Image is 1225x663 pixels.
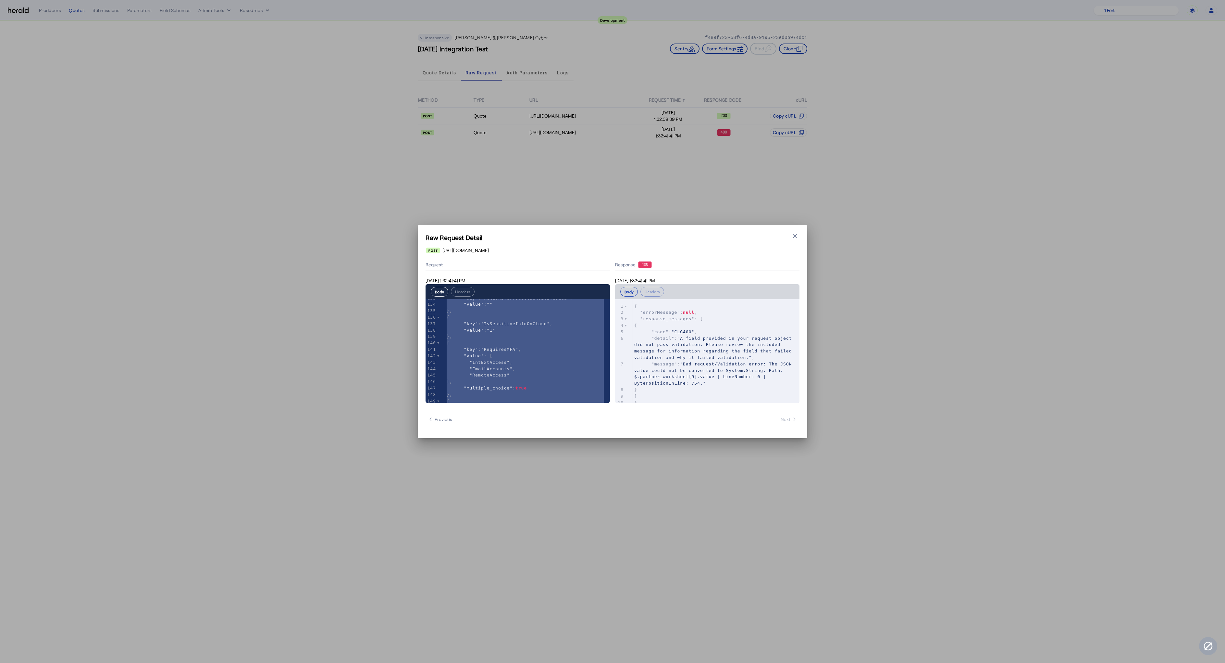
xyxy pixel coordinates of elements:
span: , [447,360,513,365]
div: 9 [615,393,625,400]
div: 7 [615,361,625,367]
span: : [447,386,527,390]
span: } [634,387,637,392]
span: ] [634,394,637,399]
span: [URL][DOMAIN_NAME] [442,247,489,254]
div: 147 [426,385,437,391]
span: : [ [634,316,703,321]
div: 137 [426,321,437,327]
div: 6 [615,335,625,342]
div: 140 [426,340,437,346]
span: : , [634,310,697,315]
div: 141 [426,346,437,353]
span: { [447,340,450,345]
div: 149 [426,398,437,404]
button: Previous [426,414,455,425]
span: [DATE] 1:32:41:41 PM [615,278,655,283]
span: "CLG400" [672,329,695,334]
span: : , [447,296,573,300]
span: null [683,310,694,315]
span: { [634,304,637,309]
span: "RemoteAccess" [470,373,510,377]
span: "A field provided in your request object did not pass validation. Please review the included mess... [634,336,795,360]
div: 5 [615,329,625,335]
button: Headers [451,287,475,297]
div: 144 [426,366,437,372]
div: 3 [615,316,625,322]
span: "" [487,302,493,307]
span: "key" [464,321,478,326]
span: "errorMessage" [640,310,680,315]
h1: Raw Request Detail [426,233,799,242]
div: 148 [426,391,437,398]
span: "key" [464,347,478,352]
span: }, [447,334,452,339]
span: : [447,302,492,307]
span: "ActionsToProtectSensitiveData" [481,296,570,300]
span: }, [447,308,452,313]
span: : , [634,336,795,360]
span: "value" [464,353,484,358]
span: true [515,386,527,390]
span: : , [447,347,521,352]
span: "IntExtAccess" [470,360,510,365]
span: "response_messages" [640,316,695,321]
span: : [ [447,353,492,358]
span: , [447,366,515,371]
span: : , [447,321,553,326]
div: 135 [426,308,437,314]
div: 1 [615,303,625,310]
div: 134 [426,301,437,308]
div: 138 [426,327,437,334]
button: Headers [640,287,664,297]
span: ], [447,379,452,384]
div: 10 [615,400,625,406]
div: 8 [615,387,625,393]
span: Next [781,416,797,423]
span: "value" [464,302,484,307]
span: "multiple_choice" [464,386,513,390]
button: Body [431,287,448,297]
span: : , [634,329,697,334]
span: }, [447,392,452,397]
span: "IsSensitiveInfoOnCloud" [481,321,550,326]
span: "detail" [651,336,674,341]
span: { [447,399,450,403]
span: "1" [487,328,495,333]
div: 145 [426,372,437,378]
span: { [447,315,450,320]
button: Body [620,287,638,297]
span: : [634,362,795,386]
div: 2 [615,309,625,316]
span: : [447,328,495,333]
span: "code" [651,329,669,334]
div: 146 [426,378,437,385]
span: } [634,400,637,405]
div: 142 [426,353,437,359]
div: Response [615,261,799,268]
div: Request [426,259,610,271]
span: "message" [651,362,677,366]
div: 4 [615,322,625,329]
span: "value" [464,328,484,333]
span: Previous [428,416,452,423]
span: "RequiresMFA" [481,347,518,352]
text: 400 [642,262,648,267]
span: { [634,323,637,328]
div: 139 [426,333,437,340]
span: "Bad request/Validation error: The JSON value could not be converted to System.String. Path: $.pa... [634,362,795,386]
button: Next [778,414,799,425]
span: [DATE] 1:32:41:41 PM [426,278,465,283]
div: 143 [426,359,437,366]
span: "EmailAccounts" [470,366,513,371]
div: 136 [426,314,437,321]
span: "key" [464,296,478,300]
